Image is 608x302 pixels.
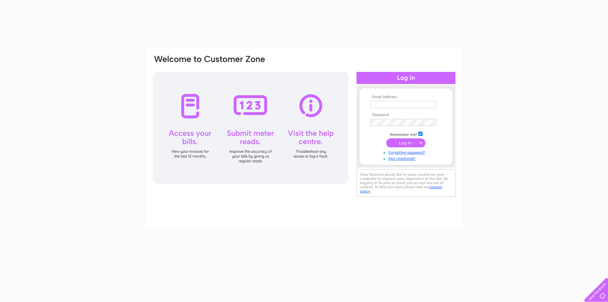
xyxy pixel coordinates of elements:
[369,131,443,137] td: Remember me?
[386,138,425,147] input: Submit
[369,95,443,99] th: Email Address:
[360,185,442,193] a: cookies policy
[357,169,455,197] div: Clear Business would like to place cookies on your computer to improve your experience of the sit...
[369,113,443,117] th: Password:
[371,155,443,161] a: Not registered?
[371,149,443,155] a: Forgotten password?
